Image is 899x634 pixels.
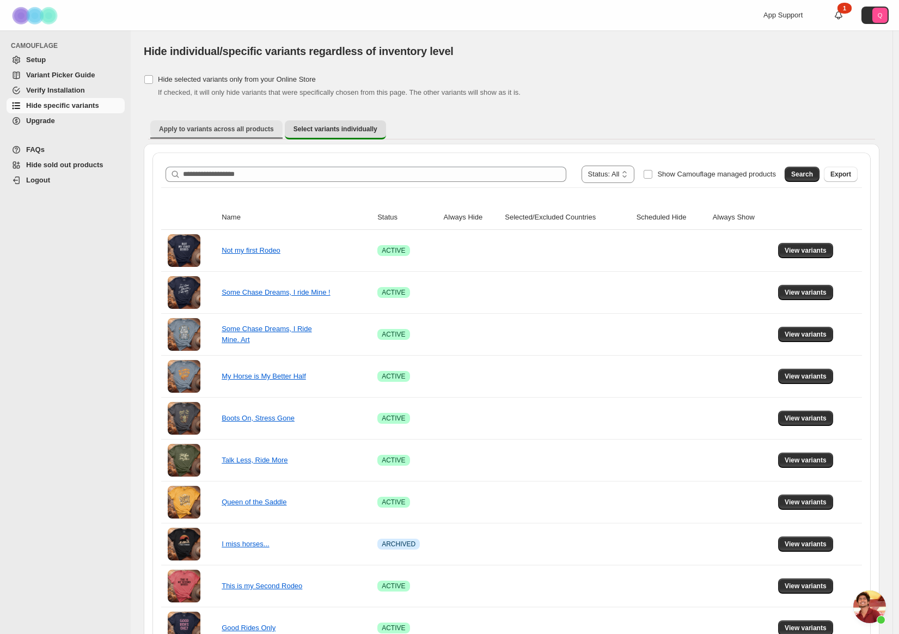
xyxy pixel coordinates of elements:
[830,170,851,179] span: Export
[7,83,125,98] a: Verify Installation
[778,453,833,468] button: View variants
[222,246,280,254] a: Not my first Rodeo
[7,52,125,68] a: Setup
[26,86,85,94] span: Verify Installation
[633,205,710,230] th: Scheduled Hide
[785,540,827,548] span: View variants
[218,205,374,230] th: Name
[222,414,295,422] a: Boots On, Stress Gone
[168,570,200,602] img: This is my Second Rodeo
[26,71,95,79] span: Variant Picker Guide
[853,590,886,623] a: Open chat
[26,176,50,184] span: Logout
[168,234,200,267] img: Not my first Rodeo
[158,75,316,83] span: Hide selected variants only from your Online Store
[778,495,833,510] button: View variants
[293,125,377,133] span: Select variants individually
[150,120,283,138] button: Apply to variants across all products
[824,167,858,182] button: Export
[872,8,888,23] span: Avatar with initials Q
[222,325,311,344] a: Some Chase Dreams, I Ride Mine. Art
[778,327,833,342] button: View variants
[285,120,386,139] button: Select variants individually
[11,41,125,50] span: CAMOUFLAGE
[158,88,521,96] span: If checked, it will only hide variants that were specifically chosen from this page. The other va...
[861,7,889,24] button: Avatar with initials Q
[222,540,269,548] a: I miss horses...
[778,578,833,594] button: View variants
[7,68,125,83] a: Variant Picker Guide
[374,205,440,230] th: Status
[382,246,405,255] span: ACTIVE
[791,170,813,179] span: Search
[26,161,103,169] span: Hide sold out products
[778,243,833,258] button: View variants
[168,444,200,477] img: Talk Less, Ride More
[9,1,63,31] img: Camouflage
[878,12,883,19] text: Q
[7,98,125,113] a: Hide specific variants
[778,537,833,552] button: View variants
[785,372,827,381] span: View variants
[168,528,200,560] img: I miss horses...
[382,414,405,423] span: ACTIVE
[382,624,405,632] span: ACTIVE
[26,145,45,154] span: FAQs
[785,624,827,632] span: View variants
[763,11,803,19] span: App Support
[502,205,633,230] th: Selected/Excluded Countries
[382,582,405,590] span: ACTIVE
[785,246,827,255] span: View variants
[382,330,405,339] span: ACTIVE
[778,369,833,384] button: View variants
[222,288,330,296] a: Some Chase Dreams, I ride Mine !
[7,173,125,188] a: Logout
[168,486,200,519] img: Queen of the Saddle
[785,414,827,423] span: View variants
[168,276,200,309] img: Some Chase Dreams, I ride Mine !
[382,372,405,381] span: ACTIVE
[159,125,274,133] span: Apply to variants across all products
[382,540,415,548] span: ARCHIVED
[7,113,125,129] a: Upgrade
[785,456,827,465] span: View variants
[222,582,302,590] a: This is my Second Rodeo
[785,288,827,297] span: View variants
[26,56,46,64] span: Setup
[222,624,276,632] a: Good Rides Only
[168,402,200,435] img: Boots On, Stress Gone
[785,167,820,182] button: Search
[710,205,775,230] th: Always Show
[7,142,125,157] a: FAQs
[7,157,125,173] a: Hide sold out products
[657,170,776,178] span: Show Camouflage managed products
[144,45,454,57] span: Hide individual/specific variants regardless of inventory level
[837,3,852,14] div: 1
[382,288,405,297] span: ACTIVE
[222,456,288,464] a: Talk Less, Ride More
[833,10,844,21] a: 1
[785,582,827,590] span: View variants
[222,498,286,506] a: Queen of the Saddle
[168,360,200,393] img: My Horse is My Better Half
[441,205,502,230] th: Always Hide
[382,456,405,465] span: ACTIVE
[778,285,833,300] button: View variants
[785,498,827,507] span: View variants
[26,101,99,109] span: Hide specific variants
[168,318,200,351] img: Some Chase Dreams, I Ride Mine. Art
[382,498,405,507] span: ACTIVE
[785,330,827,339] span: View variants
[778,411,833,426] button: View variants
[26,117,55,125] span: Upgrade
[222,372,306,380] a: My Horse is My Better Half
